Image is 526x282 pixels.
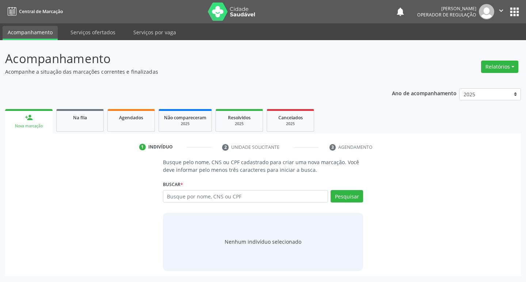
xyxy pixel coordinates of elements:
[225,238,301,246] div: Nenhum indivíduo selecionado
[494,4,508,19] button: 
[164,115,206,121] span: Não compareceram
[508,5,521,18] button: apps
[163,179,183,190] label: Buscar
[65,26,121,39] a: Serviços ofertados
[3,26,58,40] a: Acompanhamento
[139,144,146,150] div: 1
[5,68,366,76] p: Acompanhe a situação das marcações correntes e finalizadas
[479,4,494,19] img: img
[395,7,405,17] button: notifications
[228,115,251,121] span: Resolvidos
[417,12,476,18] span: Operador de regulação
[5,5,63,18] a: Central de Marcação
[272,121,309,127] div: 2025
[481,61,518,73] button: Relatórios
[73,115,87,121] span: Na fila
[497,7,505,15] i: 
[19,8,63,15] span: Central de Marcação
[278,115,303,121] span: Cancelados
[164,121,206,127] div: 2025
[10,123,47,129] div: Nova marcação
[119,115,143,121] span: Agendados
[25,113,33,121] div: person_add
[128,26,181,39] a: Serviços por vaga
[221,121,258,127] div: 2025
[163,158,363,174] p: Busque pelo nome, CNS ou CPF cadastrado para criar uma nova marcação. Você deve informar pelo men...
[163,190,328,202] input: Busque por nome, CNS ou CPF
[392,88,457,97] p: Ano de acompanhamento
[331,190,363,202] button: Pesquisar
[5,50,366,68] p: Acompanhamento
[148,144,173,150] div: Indivíduo
[417,5,476,12] div: [PERSON_NAME]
